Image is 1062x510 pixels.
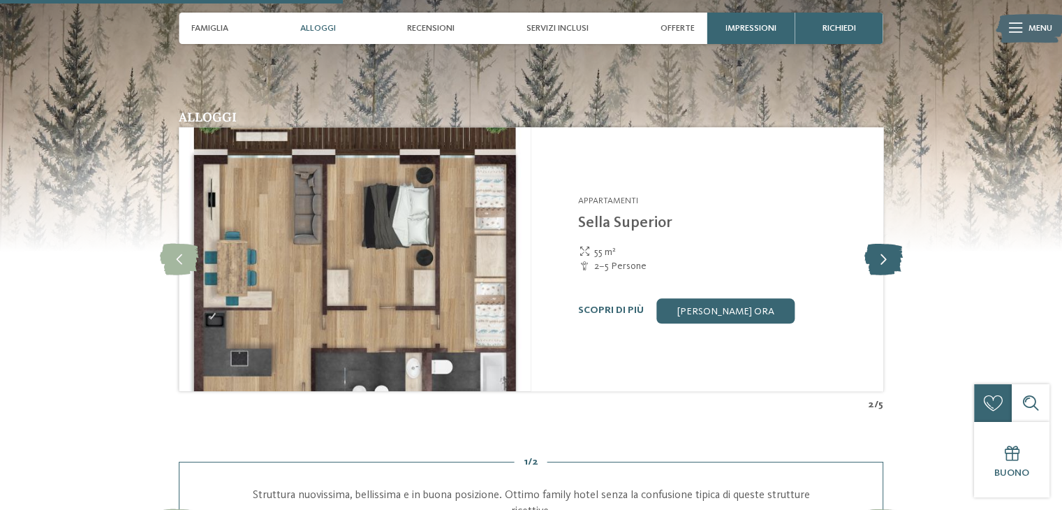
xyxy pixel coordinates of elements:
span: Impressioni [725,23,776,34]
img: Sella Superior [179,127,531,391]
span: Recensioni [407,23,455,34]
span: Offerte [661,23,695,34]
a: Sella Superior [578,215,672,231]
a: Buono [974,422,1049,497]
span: 5 [878,398,883,411]
span: 1 [524,455,527,469]
span: 2 [868,398,874,411]
span: Alloggi [179,109,237,125]
span: Servizi inclusi [526,23,589,34]
span: Buono [994,468,1029,478]
span: Alloggi [300,23,336,34]
span: / [527,455,531,469]
span: 2–5 Persone [594,259,647,273]
span: Appartamenti [578,196,638,205]
span: Famiglia [191,23,228,34]
span: 55 m² [594,245,616,259]
span: richiedi [823,23,856,34]
span: 2 [531,455,538,469]
a: Scopri di più [578,305,644,315]
a: [PERSON_NAME] ora [656,298,795,323]
span: / [874,398,878,411]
